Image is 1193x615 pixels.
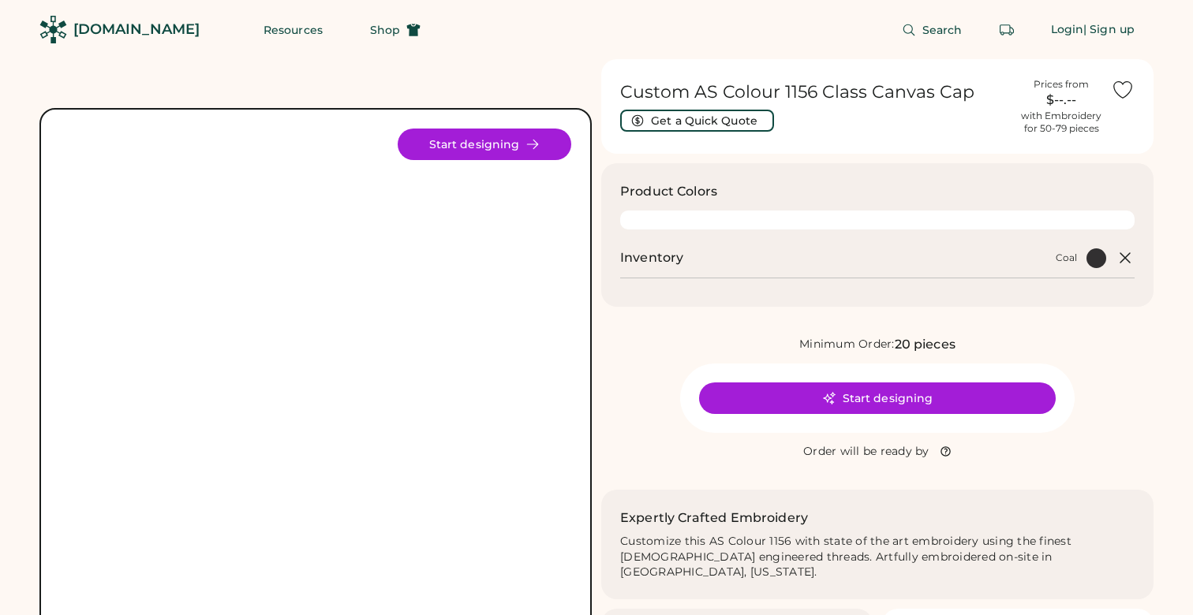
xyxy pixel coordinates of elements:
div: Coal [1056,252,1077,264]
div: Login [1051,22,1084,38]
button: Resources [245,14,342,46]
button: Retrieve an order [991,14,1023,46]
div: Order will be ready by [803,444,929,460]
button: Start designing [398,129,571,160]
h2: Expertly Crafted Embroidery [620,509,808,527]
span: Shop [370,24,400,35]
div: | Sign up [1083,22,1135,38]
button: Search [883,14,982,46]
button: Start designing [699,382,1056,414]
h1: Custom AS Colour 1156 Class Canvas Cap [620,81,1012,103]
button: Shop [351,14,439,46]
h2: Inventory [620,248,683,267]
div: $--.-- [1021,91,1101,110]
img: Rendered Logo - Screens [39,16,67,43]
div: Minimum Order: [799,337,895,352]
div: with Embroidery for 50-79 pieces [1021,110,1101,135]
div: Customize this AS Colour 1156 with state of the art embroidery using the finest [DEMOGRAPHIC_DATA... [620,534,1135,581]
div: 20 pieces [895,335,956,354]
button: Get a Quick Quote [620,110,774,132]
span: Search [922,24,963,35]
h3: Product Colors [620,182,717,201]
div: Prices from [1034,78,1089,91]
div: [DOMAIN_NAME] [73,20,200,39]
